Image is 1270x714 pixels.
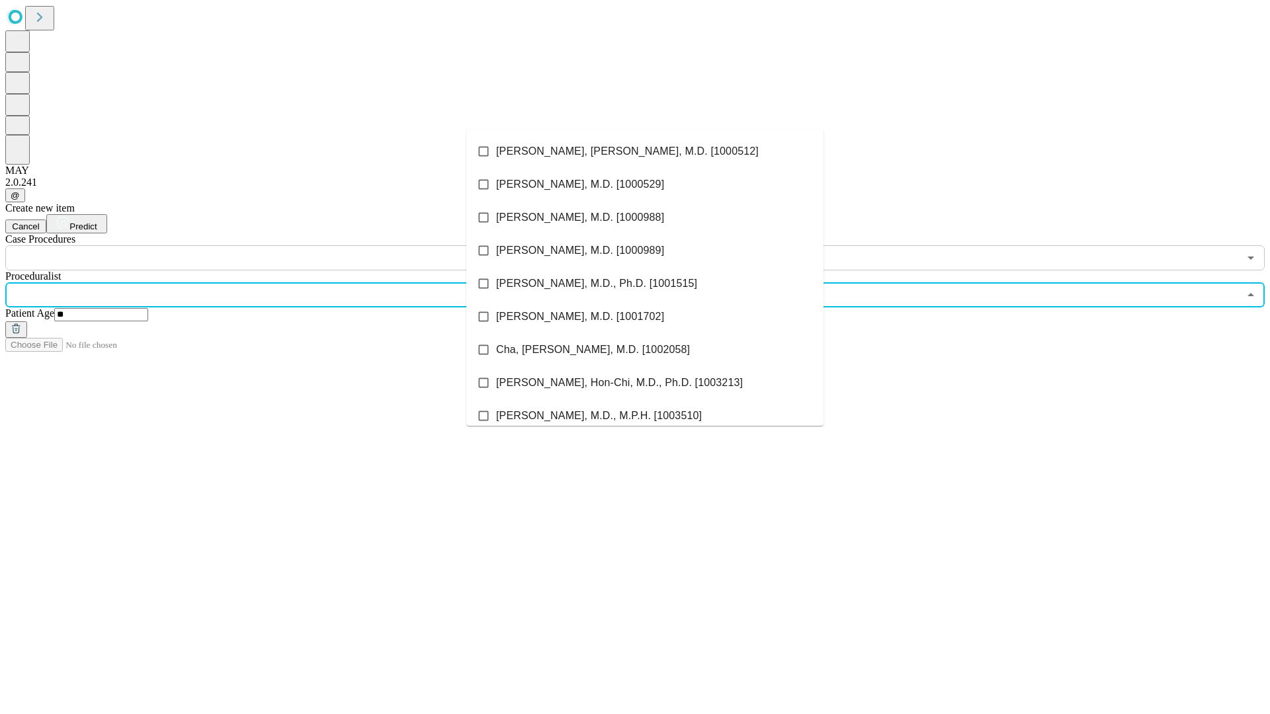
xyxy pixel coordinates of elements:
[496,177,664,192] span: [PERSON_NAME], M.D. [1000529]
[5,188,25,202] button: @
[69,221,97,231] span: Predict
[5,270,61,282] span: Proceduralist
[11,190,20,200] span: @
[496,342,690,358] span: Cha, [PERSON_NAME], M.D. [1002058]
[5,177,1265,188] div: 2.0.241
[5,307,54,319] span: Patient Age
[496,408,702,424] span: [PERSON_NAME], M.D., M.P.H. [1003510]
[496,143,759,159] span: [PERSON_NAME], [PERSON_NAME], M.D. [1000512]
[496,276,697,292] span: [PERSON_NAME], M.D., Ph.D. [1001515]
[5,202,75,214] span: Create new item
[5,219,46,233] button: Cancel
[5,165,1265,177] div: MAY
[496,375,743,391] span: [PERSON_NAME], Hon-Chi, M.D., Ph.D. [1003213]
[12,221,40,231] span: Cancel
[1242,249,1260,267] button: Open
[46,214,107,233] button: Predict
[496,210,664,225] span: [PERSON_NAME], M.D. [1000988]
[496,243,664,258] span: [PERSON_NAME], M.D. [1000989]
[496,309,664,325] span: [PERSON_NAME], M.D. [1001702]
[5,233,75,245] span: Scheduled Procedure
[1242,286,1260,304] button: Close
